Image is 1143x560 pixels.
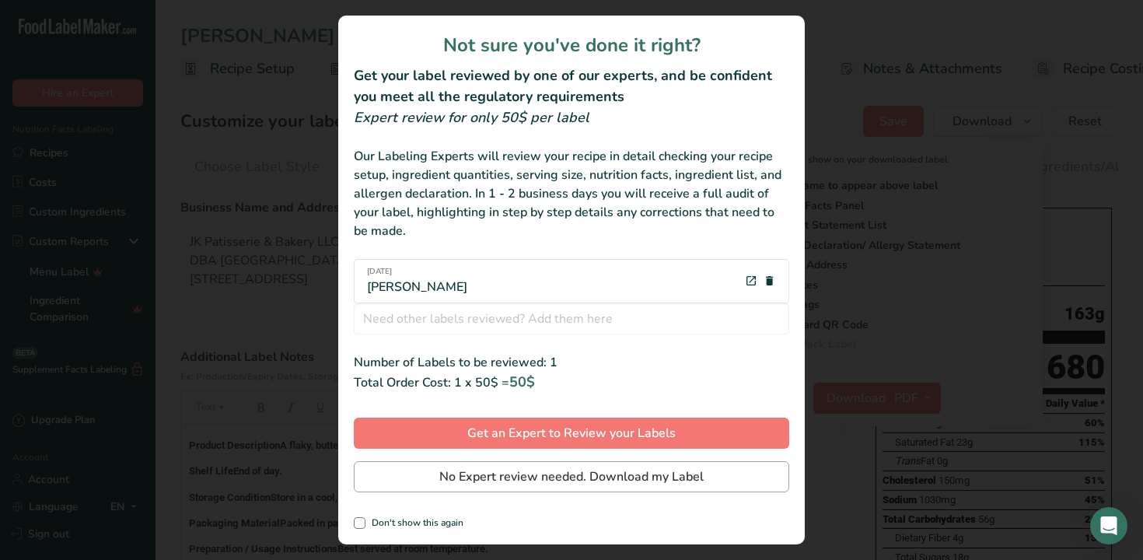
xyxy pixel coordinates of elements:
[365,517,463,529] span: Don't show this again
[354,353,789,372] div: Number of Labels to be reviewed: 1
[354,303,789,334] input: Need other labels reviewed? Add them here
[1090,507,1127,544] div: Open Intercom Messenger
[367,266,467,296] div: [PERSON_NAME]
[354,31,789,59] h1: Not sure you've done it right?
[439,467,704,486] span: No Expert review needed. Download my Label
[467,424,676,443] span: Get an Expert to Review your Labels
[354,461,789,492] button: No Expert review needed. Download my Label
[509,373,535,391] span: 50$
[354,147,789,240] div: Our Labeling Experts will review your recipe in detail checking your recipe setup, ingredient qua...
[354,65,789,107] h2: Get your label reviewed by one of our experts, and be confident you meet all the regulatory requi...
[354,107,789,128] div: Expert review for only 50$ per label
[354,418,789,449] button: Get an Expert to Review your Labels
[354,372,789,393] div: Total Order Cost: 1 x 50$ =
[367,266,467,278] span: [DATE]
